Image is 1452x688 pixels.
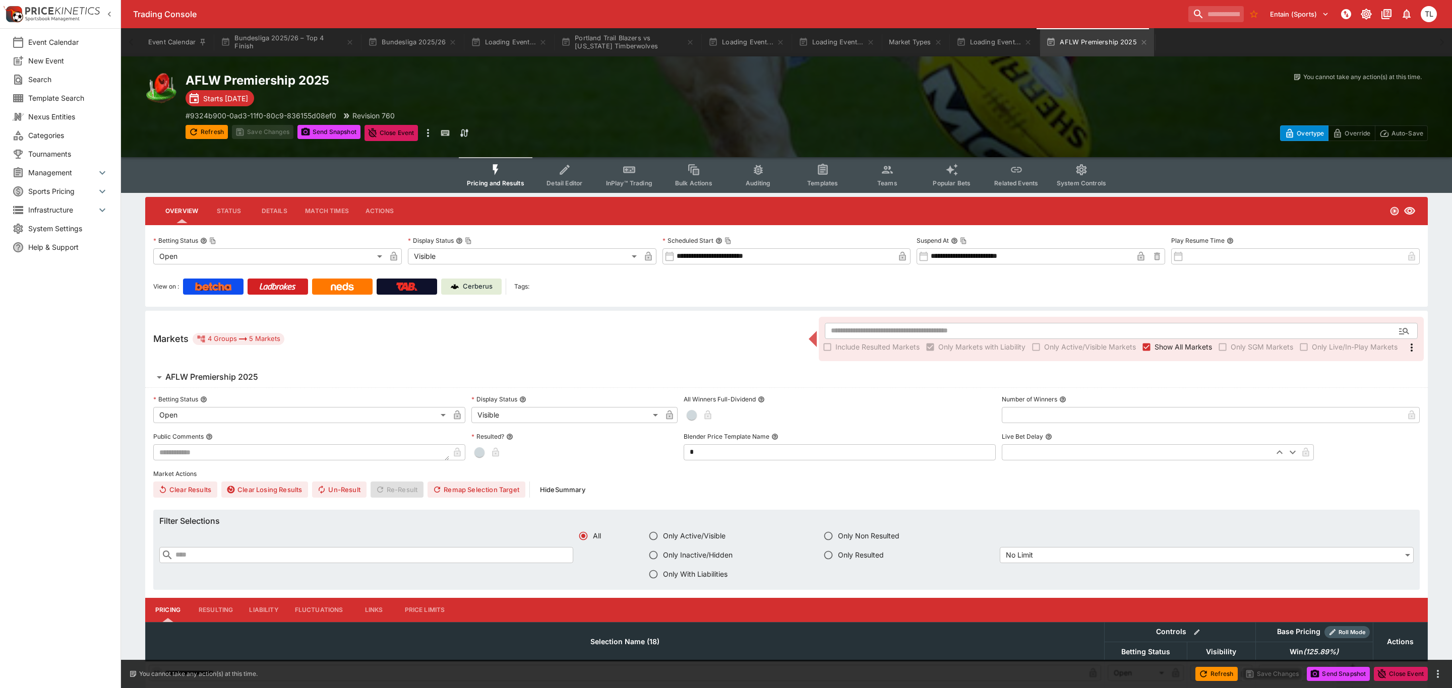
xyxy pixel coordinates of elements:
[1406,341,1418,354] svg: More
[514,279,529,295] label: Tags:
[471,395,517,403] p: Display Status
[663,530,725,541] span: Only Active/Visible
[312,481,366,498] span: Un-Result
[28,149,108,159] span: Tournaments
[1110,646,1181,658] span: Betting Status
[877,179,897,187] span: Teams
[1374,667,1428,681] button: Close Event
[1373,622,1427,661] th: Actions
[663,569,728,579] span: Only With Liabilities
[724,237,732,244] button: Copy To Clipboard
[153,236,198,245] p: Betting Status
[153,481,217,498] button: Clear Results
[1171,236,1225,245] p: Play Resume Time
[702,28,791,56] button: Loading Event...
[195,283,231,291] img: Betcha
[396,283,417,291] img: TabNZ
[1303,73,1422,82] p: You cannot take any action(s) at this time.
[1155,341,1212,352] span: Show All Markets
[506,433,513,440] button: Resulted?
[197,333,280,345] div: 4 Groups 5 Markets
[1002,395,1057,403] p: Number of Winners
[422,125,434,141] button: more
[555,28,700,56] button: Portland Trail Blazers vs [US_STATE] Timberwolves
[1264,6,1335,22] button: Select Tenant
[1418,3,1440,25] button: Trent Lewis
[351,598,397,622] button: Links
[463,282,493,292] p: Cerberus
[1045,433,1052,440] button: Live Bet Delay
[153,466,1420,481] label: Market Actions
[200,396,207,403] button: Betting Status
[408,236,454,245] p: Display Status
[547,179,582,187] span: Detail Editor
[1421,6,1437,22] div: Trent Lewis
[428,481,525,498] button: Remap Selection Target
[252,199,297,223] button: Details
[933,179,971,187] span: Popular Bets
[241,598,286,622] button: Liability
[1389,206,1400,216] svg: Open
[209,237,216,244] button: Copy To Clipboard
[1195,646,1247,658] span: Visibility
[200,237,207,244] button: Betting StatusCopy To Clipboard
[28,74,108,85] span: Search
[838,530,899,541] span: Only Non Resulted
[206,433,213,440] button: Public Comments
[28,167,96,178] span: Management
[465,28,553,56] button: Loading Event...
[145,73,177,105] img: australian_rules.png
[441,279,502,295] a: Cerberus
[1104,622,1255,642] th: Controls
[675,179,712,187] span: Bulk Actions
[1404,205,1416,217] svg: Visible
[28,93,108,103] span: Template Search
[1280,125,1328,141] button: Overtype
[259,283,296,291] img: Ladbrokes
[519,396,526,403] button: Display Status
[1040,28,1154,56] button: AFLW Premiership 2025
[145,367,1428,387] button: AFLW Premiership 2025
[465,237,472,244] button: Copy To Clipboard
[1357,5,1375,23] button: Toggle light/dark mode
[25,17,80,21] img: Sportsbook Management
[186,110,336,121] p: Copy To Clipboard
[357,199,402,223] button: Actions
[838,549,884,560] span: Only Resulted
[938,341,1025,352] span: Only Markets with Liability
[153,333,189,345] h5: Markets
[1312,341,1398,352] span: Only Live/In-Play Markets
[159,516,1414,526] h6: Filter Selections
[145,598,191,622] button: Pricing
[1246,6,1262,22] button: No Bookmarks
[139,669,258,678] p: You cannot take any action(s) at this time.
[1059,396,1066,403] button: Number of Winners
[28,37,108,47] span: Event Calendar
[157,199,206,223] button: Overview
[25,7,100,15] img: PriceKinetics
[1195,667,1238,681] button: Refresh
[362,28,463,56] button: Bundesliga 2025/26
[917,236,949,245] p: Suspend At
[28,111,108,122] span: Nexus Entities
[1391,128,1423,139] p: Auto-Save
[950,28,1039,56] button: Loading Event...
[397,598,453,622] button: Price Limits
[1375,125,1428,141] button: Auto-Save
[1000,547,1414,563] div: No Limit
[663,549,733,560] span: Only Inactive/Hidden
[142,28,213,56] button: Event Calendar
[28,186,96,196] span: Sports Pricing
[408,248,640,264] div: Visible
[684,395,756,403] p: All Winners Full-Dividend
[593,530,601,541] span: All
[771,433,778,440] button: Blender Price Template Name
[1303,646,1339,658] em: ( 125.89 %)
[1307,667,1370,681] button: Send Snapshot
[1044,341,1136,352] span: Only Active/Visible Markets
[331,283,353,291] img: Neds
[793,28,881,56] button: Loading Event...
[133,9,1184,20] div: Trading Console
[28,242,108,252] span: Help & Support
[662,236,713,245] p: Scheduled Start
